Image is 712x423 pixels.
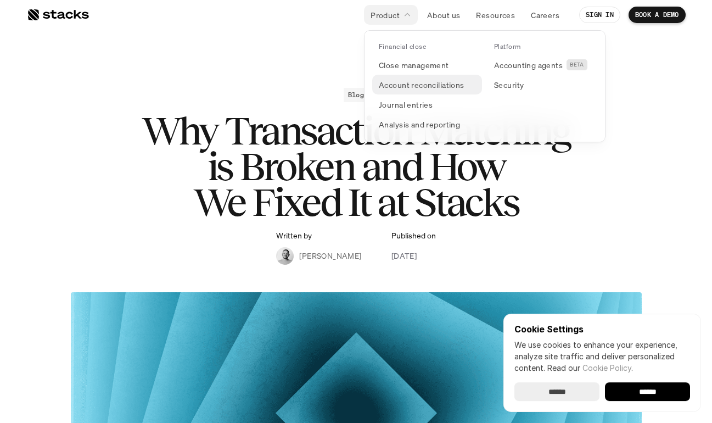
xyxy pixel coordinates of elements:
p: Cookie Settings [514,325,690,333]
p: We use cookies to enhance your experience, analyze site traffic and deliver personalized content. [514,339,690,374]
h2: BETA [570,62,584,68]
span: Read our . [547,363,633,372]
p: BOOK A DEMO [635,11,679,19]
a: Security [487,75,597,94]
a: Close management [372,55,482,75]
a: Resources [469,5,522,25]
p: [PERSON_NAME] [299,250,361,261]
a: SIGN IN [579,7,620,23]
p: Close management [379,59,449,71]
p: Resources [476,9,515,21]
p: SIGN IN [586,11,614,19]
a: Privacy Policy [130,209,178,217]
p: Account reconciliations [379,79,464,91]
p: Analysis and reporting [379,119,460,130]
h2: Blog [348,91,364,99]
a: Cookie Policy [582,363,631,372]
p: Careers [531,9,559,21]
a: Accounting agentsBETA [487,55,597,75]
p: Platform [494,43,521,51]
a: About us [421,5,467,25]
p: About us [427,9,460,21]
a: Analysis and reporting [372,114,482,134]
a: Journal entries [372,94,482,114]
p: Journal entries [379,99,433,110]
p: Published on [391,231,436,241]
p: Written by [276,231,312,241]
p: Accounting agents [494,59,563,71]
a: Careers [524,5,566,25]
a: BOOK A DEMO [629,7,686,23]
p: Financial close [379,43,426,51]
p: Security [494,79,524,91]
p: [DATE] [391,250,417,261]
a: Account reconciliations [372,75,482,94]
p: Product [371,9,400,21]
h1: Why Transaction Matching is Broken and How We Fixed It at Stacks [137,113,576,220]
